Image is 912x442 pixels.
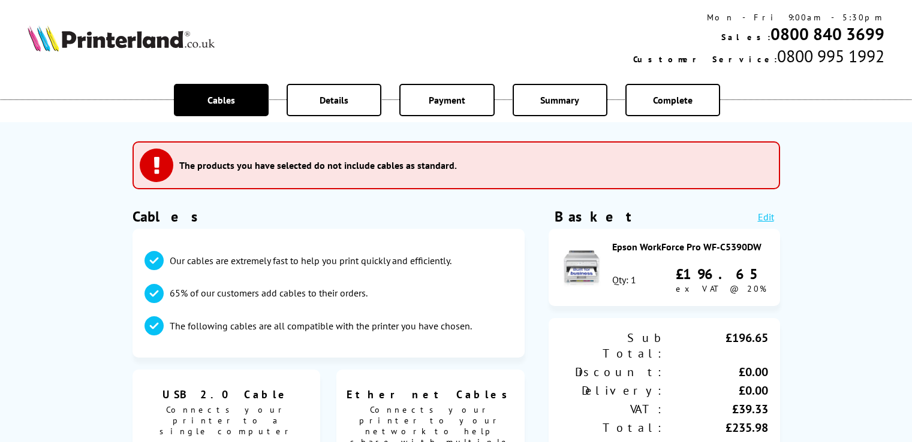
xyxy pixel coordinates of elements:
p: Our cables are extremely fast to help you print quickly and efficiently. [170,254,452,267]
div: £196.65 [664,330,768,361]
span: ex VAT @ 20% [676,283,766,294]
p: 65% of our customers add cables to their orders. [170,286,368,299]
div: £235.98 [664,420,768,435]
img: Printerland Logo [28,25,215,52]
span: Summary [540,94,579,106]
div: Delivery: [561,383,664,398]
span: 0800 995 1992 [777,45,884,67]
div: VAT: [561,401,664,417]
div: Qty: 1 [612,274,636,286]
div: Total: [561,420,664,435]
img: Epson WorkForce Pro WF-C5390DW [561,246,603,287]
a: 0800 840 3699 [770,23,884,45]
span: Ethernet Cables [345,387,516,401]
div: £0.00 [664,364,768,380]
div: Epson WorkForce Pro WF-C5390DW [612,241,768,253]
div: Sub Total: [561,330,664,361]
span: Complete [653,94,693,106]
span: Payment [429,94,465,106]
h1: Cables [133,207,525,226]
div: £196.65 [676,265,768,283]
span: USB 2.0 Cable [142,387,312,401]
span: Sales: [721,32,770,43]
span: Customer Service: [633,54,777,65]
span: Cables [207,94,235,106]
p: The following cables are all compatible with the printer you have chosen. [170,319,472,332]
div: Discount: [561,364,664,380]
div: £0.00 [664,383,768,398]
div: Mon - Fri 9:00am - 5:30pm [633,12,884,23]
span: Details [320,94,348,106]
h3: The products you have selected do not include cables as standard. [179,159,457,171]
div: Basket [555,207,633,226]
div: £39.33 [664,401,768,417]
a: Edit [758,211,774,223]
